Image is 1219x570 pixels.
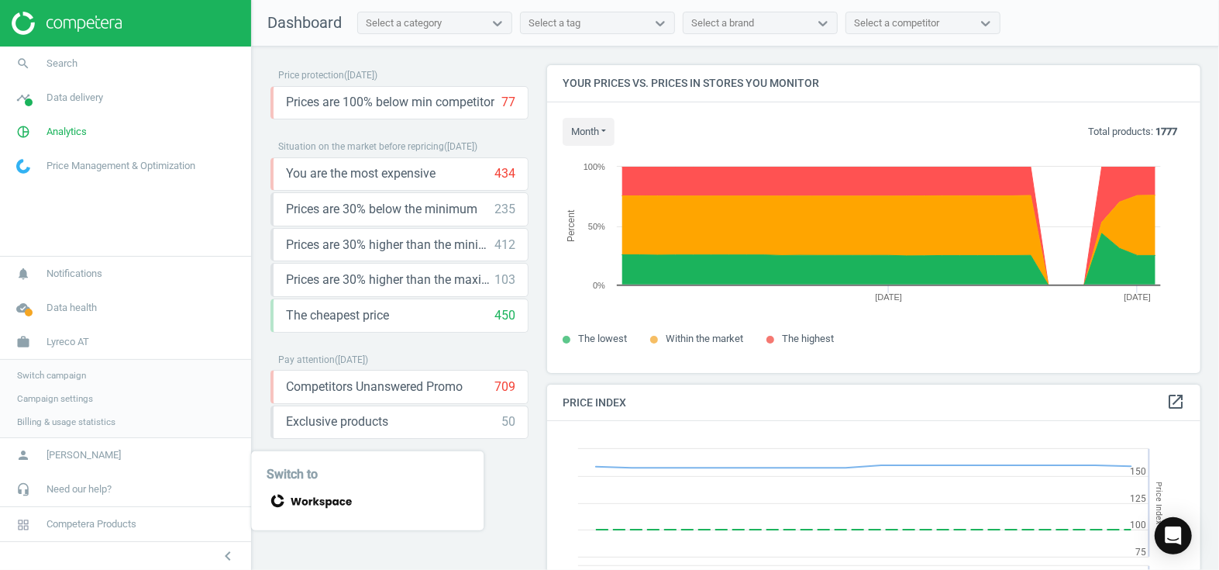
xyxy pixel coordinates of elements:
[1155,126,1177,137] b: 1777
[444,141,477,152] span: ( [DATE] )
[584,162,605,171] text: 100%
[501,413,515,430] div: 50
[1088,125,1177,139] p: Total products:
[366,16,442,30] div: Select a category
[344,70,377,81] span: ( [DATE] )
[286,237,494,254] span: Prices are 30% higher than the minimum
[286,201,477,218] span: Prices are 30% below the minimum
[9,327,38,357] i: work
[46,448,121,462] span: [PERSON_NAME]
[286,165,436,182] span: You are the most expensive
[12,12,122,35] img: ajHJNr6hYgQAAAAASUVORK5CYII=
[1131,493,1147,504] text: 125
[286,378,463,396] span: Competitors Unanswered Promo
[9,117,38,147] i: pie_chart_outlined
[46,267,102,281] span: Notifications
[563,118,615,146] button: month
[494,237,515,254] div: 412
[46,57,77,71] span: Search
[494,378,515,396] div: 709
[46,335,89,349] span: Lyreco AT
[494,271,515,288] div: 103
[9,83,38,112] i: timeline
[46,91,103,105] span: Data delivery
[46,301,97,315] span: Data health
[1166,392,1185,413] a: open_in_new
[208,546,247,566] button: chevron_left
[46,125,87,139] span: Analytics
[1155,517,1192,554] div: Open Intercom Messenger
[547,65,1200,102] h4: Your prices vs. prices in stores you monitor
[286,271,494,288] span: Prices are 30% higher than the maximal
[267,13,342,32] span: Dashboard
[691,16,754,30] div: Select a brand
[46,517,136,531] span: Competera Products
[782,333,834,344] span: The highest
[17,369,86,382] span: Switch campaign
[666,333,743,344] span: Within the market
[854,16,939,30] div: Select a competitor
[9,293,38,323] i: cloud_done
[286,413,388,430] span: Exclusive products
[593,281,605,290] text: 0%
[547,385,1200,421] h4: Price Index
[278,70,344,81] span: Price protection
[1124,292,1152,302] tspan: [DATE]
[286,94,494,111] span: Prices are 100% below min competitor
[46,159,195,173] span: Price Management & Optimization
[219,547,237,565] i: chevron_left
[9,440,38,470] i: person
[9,259,38,288] i: notifications
[494,165,515,182] div: 434
[566,209,577,242] tspan: Percent
[286,307,389,324] span: The cheapest price
[588,222,605,231] text: 50%
[1131,466,1147,477] text: 150
[1155,482,1165,524] tspan: Price Index
[46,482,112,496] span: Need our help?
[278,354,335,365] span: Pay attention
[1131,520,1147,530] text: 100
[17,416,115,428] span: Billing & usage statistics
[278,141,444,152] span: Situation on the market before repricing
[335,354,368,365] span: ( [DATE] )
[9,475,38,504] i: headset_mic
[529,16,580,30] div: Select a tag
[578,333,627,344] span: The lowest
[16,159,30,174] img: wGWNvw8QSZomAAAAABJRU5ErkJggg==
[494,307,515,324] div: 450
[17,392,93,405] span: Campaign settings
[501,94,515,111] div: 77
[876,292,903,302] tspan: [DATE]
[1166,392,1185,411] i: open_in_new
[9,49,38,78] i: search
[267,467,468,482] h5: Switch to
[494,201,515,218] div: 235
[1136,547,1147,558] text: 75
